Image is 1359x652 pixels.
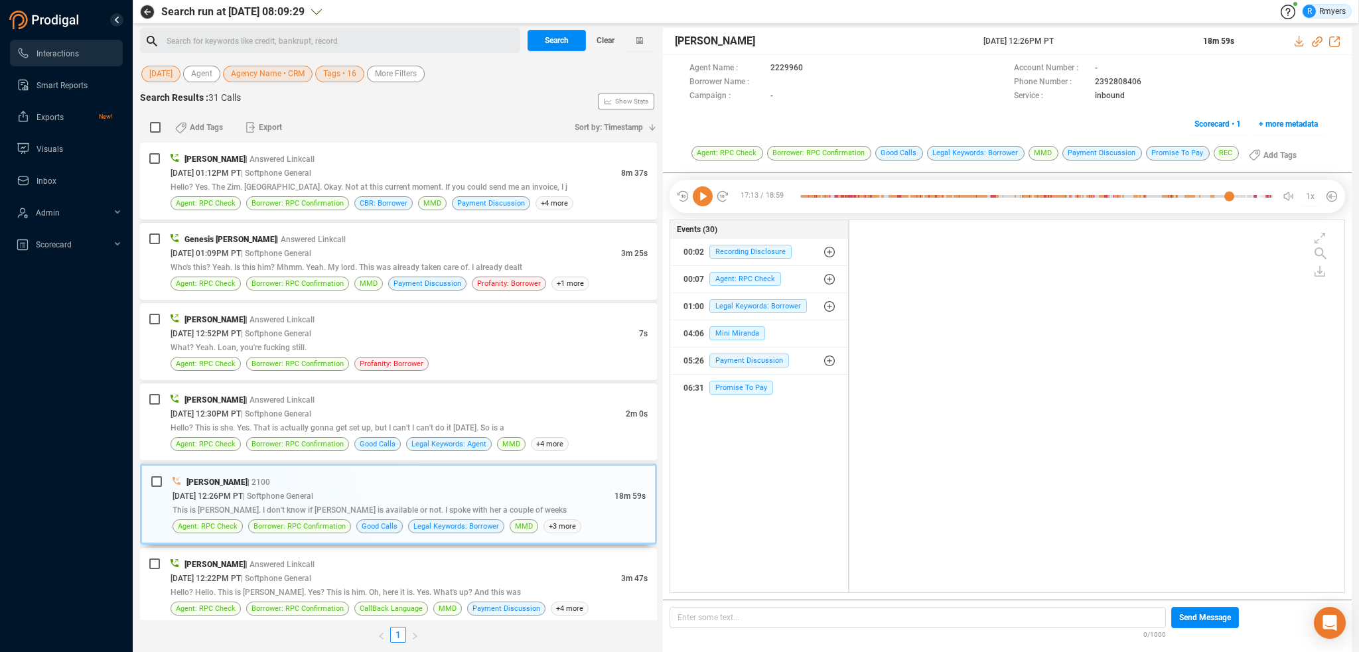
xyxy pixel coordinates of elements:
[251,602,344,615] span: Borrower: RPC Confirmation
[367,66,425,82] button: More Filters
[598,94,654,109] button: Show Stats
[1014,62,1088,76] span: Account Number :
[36,176,56,186] span: Inbox
[17,40,112,66] a: Interactions
[1259,113,1318,135] span: + more metadata
[171,588,521,597] span: Hello? Hello. This is [PERSON_NAME]. Yes? This is him. Oh, here it is. Yes. What's up? And this was
[709,381,773,395] span: Promise To Pay
[241,574,311,583] span: | Softphone General
[1014,76,1088,90] span: Phone Number :
[36,145,63,154] span: Visuals
[770,90,773,103] span: -
[251,438,344,450] span: Borrower: RPC Confirmation
[251,197,344,210] span: Borrower: RPC Confirmation
[567,117,657,138] button: Sort by: Timestamp
[1029,146,1058,161] span: MMD
[683,323,704,344] div: 04:06
[543,519,581,533] span: +3 more
[670,293,848,320] button: 01:00Legal Keywords: Borrower
[709,326,765,340] span: Mini Miranda
[423,197,441,210] span: MMD
[208,92,241,103] span: 31 Calls
[413,520,499,533] span: Legal Keywords: Borrower
[983,35,1187,47] span: [DATE] 12:26PM PT
[1214,146,1239,161] span: REC
[251,358,344,370] span: Borrower: RPC Confirmation
[183,66,220,82] button: Agent
[621,168,648,178] span: 8m 37s
[472,602,540,615] span: Payment Discussion
[10,72,123,98] li: Smart Reports
[411,632,419,640] span: right
[176,602,236,615] span: Agent: RPC Check
[140,383,657,460] div: [PERSON_NAME]| Answered Linkcall[DATE] 12:30PM PT| Softphone General2m 0sHello? This is she. Yes....
[36,208,60,218] span: Admin
[670,320,848,347] button: 04:06Mini Miranda
[393,277,461,290] span: Payment Discussion
[1301,187,1320,206] button: 1x
[176,197,236,210] span: Agent: RPC Check
[36,81,88,90] span: Smart Reports
[190,117,223,138] span: Add Tags
[140,92,208,103] span: Search Results :
[551,277,589,291] span: +1 more
[391,627,405,642] a: 1
[223,66,313,82] button: Agency Name • CRM
[241,329,311,338] span: | Softphone General
[1143,628,1166,639] span: 0/1000
[243,491,313,501] span: | Softphone General
[677,224,717,235] span: Events (30)
[406,627,423,643] button: right
[360,602,423,615] span: CallBack Language
[531,437,569,451] span: +4 more
[360,438,395,450] span: Good Calls
[17,103,112,130] a: ExportsNew!
[140,223,657,300] div: Genesis [PERSON_NAME]| Answered Linkcall[DATE] 01:09PM PT| Softphone General3m 25sWho's this? Yea...
[670,375,848,401] button: 06:31Promise To Pay
[171,343,307,352] span: What? Yeah. Loan, you're fucking still.
[171,249,241,258] span: [DATE] 01:09PM PT
[639,329,648,338] span: 7s
[17,167,112,194] a: Inbox
[515,520,533,533] span: MMD
[231,66,305,82] span: Agency Name • CRM
[545,30,569,51] span: Search
[439,602,457,615] span: MMD
[173,491,243,501] span: [DATE] 12:26PM PT
[246,155,315,164] span: | Answered Linkcall
[1095,76,1141,90] span: 2392808406
[1095,62,1098,76] span: -
[1187,113,1248,135] button: Scorecard • 1
[528,30,586,51] button: Search
[670,266,848,293] button: 00:07Agent: RPC Check
[770,62,803,76] span: 2229960
[9,11,82,29] img: prodigal-logo
[360,277,378,290] span: MMD
[551,602,589,616] span: +4 more
[36,113,64,122] span: Exports
[1241,145,1305,166] button: Add Tags
[767,146,871,161] span: Borrower: RPC Confirmation
[378,632,386,640] span: left
[689,62,764,76] span: Agent Name :
[176,358,236,370] span: Agent: RPC Check
[184,315,246,324] span: [PERSON_NAME]
[323,66,356,82] span: Tags • 16
[140,303,657,380] div: [PERSON_NAME]| Answered Linkcall[DATE] 12:52PM PT| Softphone General7sWhat? Yeah. Loan, you're fu...
[390,627,406,643] li: 1
[362,520,397,533] span: Good Calls
[1314,607,1346,639] div: Open Intercom Messenger
[1014,90,1088,103] span: Service :
[691,146,763,161] span: Agent: RPC Check
[683,269,704,290] div: 00:07
[709,299,807,313] span: Legal Keywords: Borrower
[875,146,923,161] span: Good Calls
[536,196,573,210] span: +4 more
[477,277,541,290] span: Profanity: Borrower
[161,4,305,20] span: Search run at [DATE] 08:09:29
[1203,36,1234,46] span: 18m 59s
[670,239,848,265] button: 00:02Recording Disclosure
[184,395,246,405] span: [PERSON_NAME]
[586,30,626,51] button: Clear
[241,409,311,419] span: | Softphone General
